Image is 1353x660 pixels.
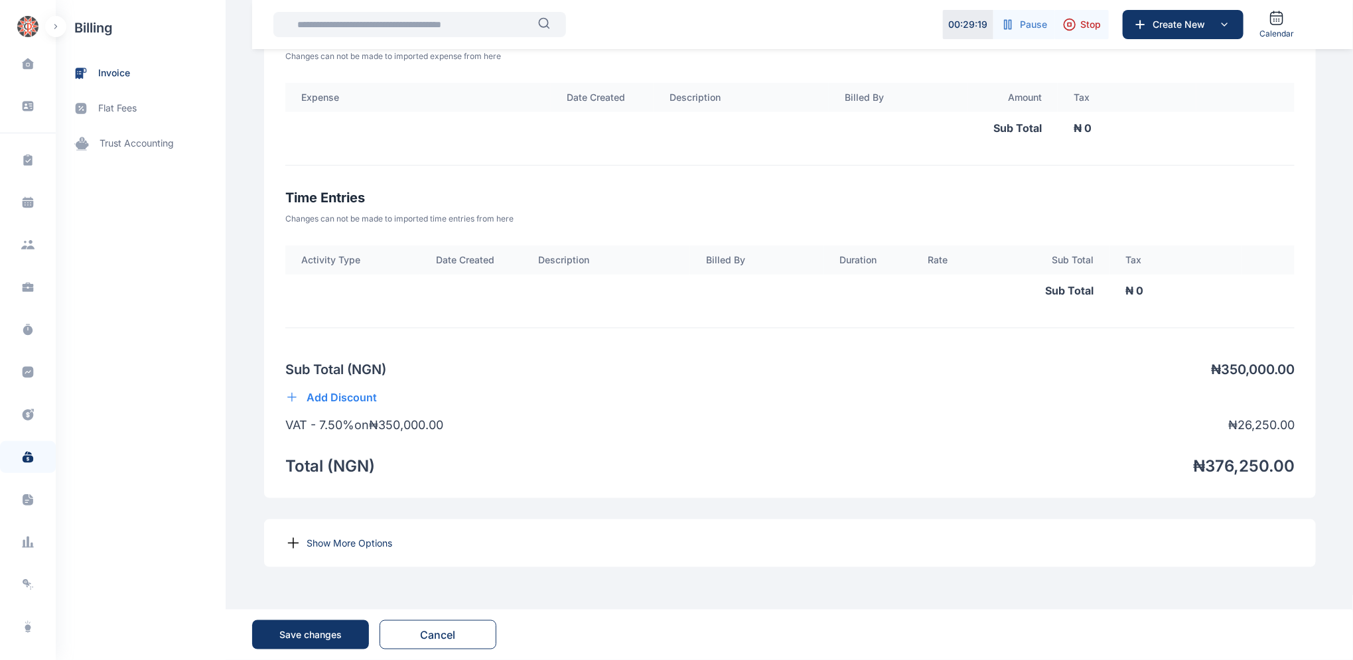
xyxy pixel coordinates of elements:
button: Stop [1055,10,1109,39]
th: Tax [1110,245,1242,275]
a: flat fees [56,91,226,126]
th: Rate [912,245,997,275]
div: Save changes [279,628,342,641]
h3: Time Entries [285,187,1295,208]
th: Activity Type [285,245,420,275]
th: Billed By [690,245,823,275]
th: Date Created [551,83,654,112]
th: Tax [1058,83,1196,112]
span: flat fees [98,101,137,115]
p: Add Discount [307,389,377,405]
p: ₦ 350,000.00 [1211,360,1295,379]
span: Pause [1020,18,1047,31]
button: Save changes [252,620,369,649]
span: Create New [1147,18,1216,31]
th: Description [522,245,690,275]
th: Description [654,83,829,112]
p: ₦ 0 [1126,283,1279,298]
p: ₦ 0 [1074,120,1279,136]
button: Pause [993,10,1055,39]
span: Calendar [1259,29,1294,39]
th: Date Created [420,245,522,275]
span: invoice [98,66,130,80]
p: Sub Total ( NGN ) [285,360,386,379]
th: Amount [967,83,1058,112]
p: Total ( NGN ) [285,456,375,477]
th: Expense [285,83,551,112]
button: Cancel [380,620,496,649]
a: trust accounting [56,126,226,161]
p: ₦ 376,250.00 [1193,456,1295,477]
a: invoice [56,56,226,91]
span: Stop [1080,18,1101,31]
th: Sub Total [997,245,1110,275]
p: Sub Total [1046,283,1094,298]
p: Sub Total [993,120,1042,136]
button: Create New [1123,10,1244,39]
p: Changes can not be made to imported expense from here [285,51,1295,62]
a: Calendar [1254,5,1299,44]
p: VAT - 7.50% on ₦ 350,000.00 [285,416,443,434]
p: Changes can not be made to imported time entries from here [285,214,1295,224]
span: trust accounting [100,137,174,151]
p: ₦ 26,250.00 [1228,416,1295,434]
p: 00 : 29 : 19 [949,18,988,31]
th: Billed By [829,83,967,112]
th: Duration [823,245,912,275]
p: Show More Options [307,537,392,550]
